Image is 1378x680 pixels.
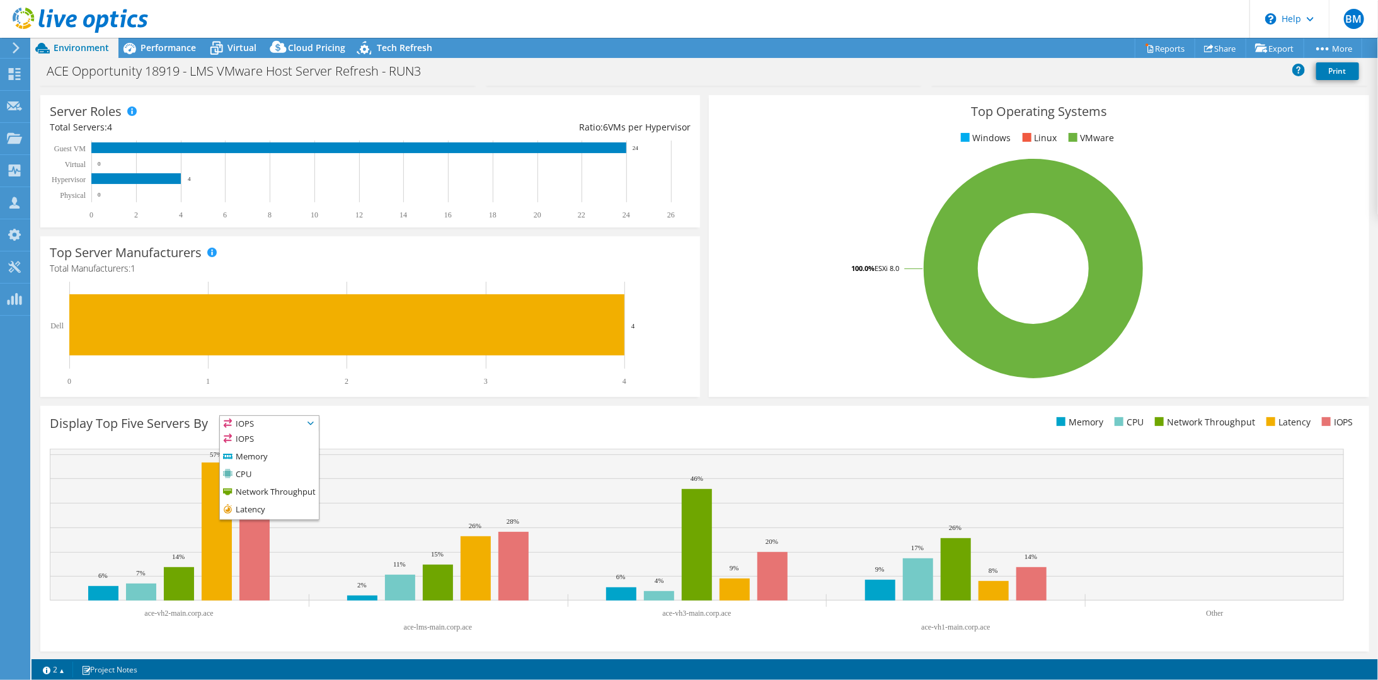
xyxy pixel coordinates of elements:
text: 14% [172,553,185,560]
li: Network Throughput [220,484,319,502]
h4: Total Manufacturers: [50,262,691,275]
text: 17% [911,544,924,551]
text: 6 [223,210,227,219]
text: 2 [134,210,138,219]
tspan: ESXi 8.0 [875,263,899,273]
text: 14% [1025,553,1037,560]
a: Export [1246,38,1304,58]
svg: \n [1265,13,1277,25]
a: Print [1316,62,1359,80]
text: 4 [179,210,183,219]
text: 9% [730,564,739,572]
li: CPU [220,466,319,484]
text: Guest VM [54,144,86,153]
text: 6% [98,572,108,579]
text: ace-vh3-main.corp.ace [662,609,731,618]
text: 14 [399,210,407,219]
text: 16 [444,210,452,219]
text: 22 [578,210,585,219]
span: 4 [107,121,112,133]
li: VMware [1065,131,1115,145]
span: IOPS [220,416,319,431]
text: 26% [949,524,962,531]
text: Virtual [65,160,86,169]
text: 0 [98,192,101,198]
a: 2 [34,662,73,677]
text: 26 [667,210,675,219]
h3: Top Server Manufacturers [50,246,202,260]
text: 4 [623,377,626,386]
text: 3 [484,377,488,386]
span: Tech Refresh [377,42,432,54]
text: ace-vh1-main.corp.ace [921,623,990,631]
text: 46% [691,475,703,482]
text: 4 [631,322,635,330]
li: IOPS [1319,415,1353,429]
h3: Server Roles [50,105,122,118]
text: 20 [534,210,541,219]
text: Physical [60,191,86,200]
span: Virtual [227,42,256,54]
text: 0 [98,161,101,167]
a: Share [1195,38,1246,58]
li: Network Throughput [1152,415,1255,429]
span: Performance [141,42,196,54]
text: 2 [345,377,348,386]
span: 6 [603,121,608,133]
text: 2% [357,581,367,589]
li: Latency [220,502,319,519]
li: IOPS [220,431,319,449]
text: 12 [355,210,363,219]
text: 4 [188,176,191,182]
a: Project Notes [72,662,146,677]
li: CPU [1111,415,1144,429]
text: 9% [875,565,885,573]
text: 26% [469,522,481,529]
text: 11% [393,560,406,568]
li: Windows [958,131,1011,145]
text: 24 [623,210,630,219]
li: Memory [1054,415,1103,429]
div: Total Servers: [50,120,370,134]
text: 15% [431,550,444,558]
text: ace-vh2-main.corp.ace [144,609,213,618]
text: 20% [766,538,778,545]
a: Reports [1135,38,1195,58]
text: 0 [89,210,93,219]
li: Linux [1019,131,1057,145]
text: Other [1206,609,1223,618]
text: 6% [616,573,626,580]
text: 24 [633,145,639,151]
div: Ratio: VMs per Hypervisor [370,120,691,134]
text: 10 [311,210,318,219]
text: 18 [489,210,497,219]
text: Hypervisor [52,175,86,184]
text: ace-lms-main.corp.ace [404,623,473,631]
text: 1 [206,377,210,386]
text: 0 [67,377,71,386]
text: 7% [136,569,146,577]
li: Memory [220,449,319,466]
span: Environment [54,42,109,54]
h1: ACE Opportunity 18919 - LMS VMware Host Server Refresh - RUN3 [41,64,440,78]
text: Dell [50,321,64,330]
text: 8% [989,567,998,574]
li: Latency [1263,415,1311,429]
a: More [1304,38,1362,58]
span: BM [1344,9,1364,29]
span: 1 [130,262,135,274]
span: Cloud Pricing [288,42,345,54]
text: 8 [268,210,272,219]
text: 4% [655,577,664,584]
tspan: 100.0% [851,263,875,273]
text: 28% [507,517,519,525]
text: 57% [210,451,222,458]
h3: Top Operating Systems [718,105,1359,118]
